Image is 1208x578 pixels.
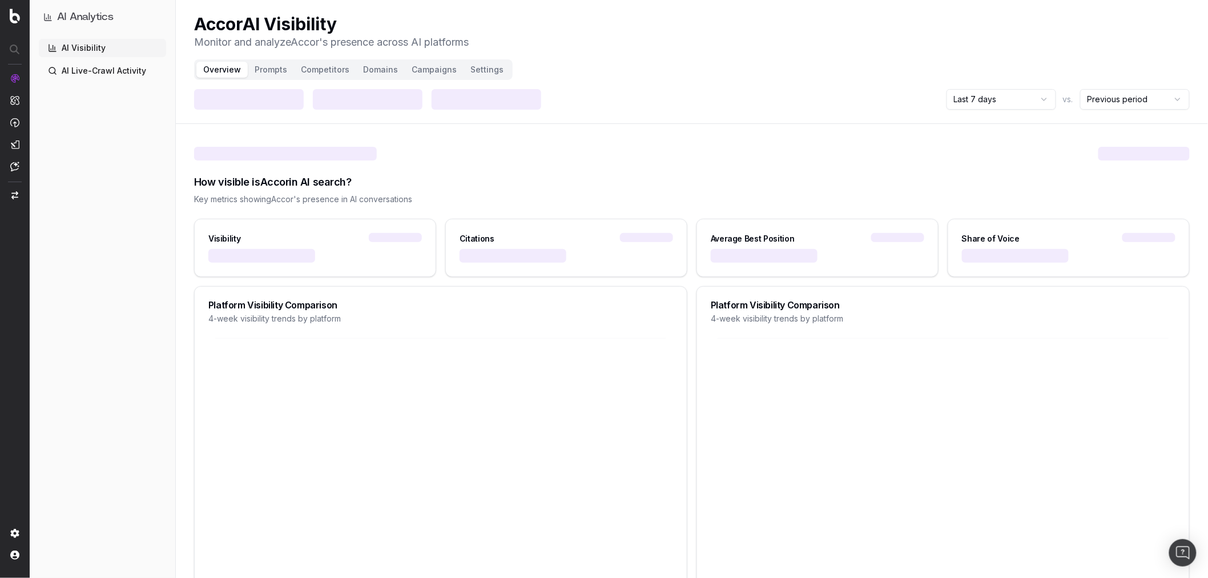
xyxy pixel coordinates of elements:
div: Visibility [208,233,241,244]
img: Setting [10,529,19,538]
div: Share of Voice [962,233,1020,244]
button: Settings [464,62,510,78]
h1: AI Analytics [57,9,114,25]
img: Intelligence [10,95,19,105]
img: Assist [10,162,19,171]
div: Platform Visibility Comparison [711,300,1175,310]
div: 4-week visibility trends by platform [711,313,1175,324]
span: vs. [1063,94,1073,105]
img: My account [10,551,19,560]
div: Key metrics showing Accor 's presence in AI conversations [194,194,1190,205]
button: Campaigns [405,62,464,78]
button: Domains [356,62,405,78]
a: AI Live-Crawl Activity [39,62,166,80]
div: 4-week visibility trends by platform [208,313,673,324]
button: Overview [196,62,248,78]
a: AI Visibility [39,39,166,57]
img: Analytics [10,74,19,83]
button: AI Analytics [43,9,162,25]
img: Botify logo [10,9,20,23]
div: Platform Visibility Comparison [208,300,673,310]
div: Citations [460,233,494,244]
div: How visible is Accor in AI search? [194,174,1190,190]
p: Monitor and analyze Accor 's presence across AI platforms [194,34,469,50]
div: Average Best Position [711,233,795,244]
button: Prompts [248,62,294,78]
img: Studio [10,140,19,149]
div: Open Intercom Messenger [1169,539,1197,567]
h1: Accor AI Visibility [194,14,469,34]
button: Competitors [294,62,356,78]
img: Switch project [11,191,18,199]
img: Activation [10,118,19,127]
